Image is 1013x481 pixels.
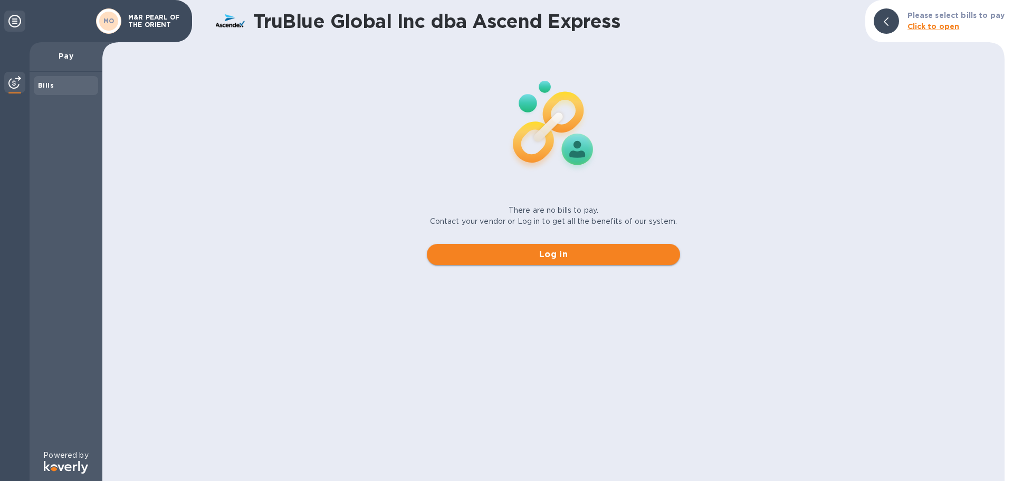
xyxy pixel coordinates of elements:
[430,205,677,227] p: There are no bills to pay. Contact your vendor or Log in to get all the benefits of our system.
[38,81,54,89] b: Bills
[907,11,1005,20] b: Please select bills to pay
[103,17,114,25] b: MO
[907,22,960,31] b: Click to open
[435,248,672,261] span: Log in
[253,10,857,32] h1: TruBlue Global Inc dba Ascend Express
[43,450,88,461] p: Powered by
[128,14,181,29] p: M&R PEARL OF THE ORIENT
[44,461,88,474] img: Logo
[38,51,94,61] p: Pay
[427,244,680,265] button: Log in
